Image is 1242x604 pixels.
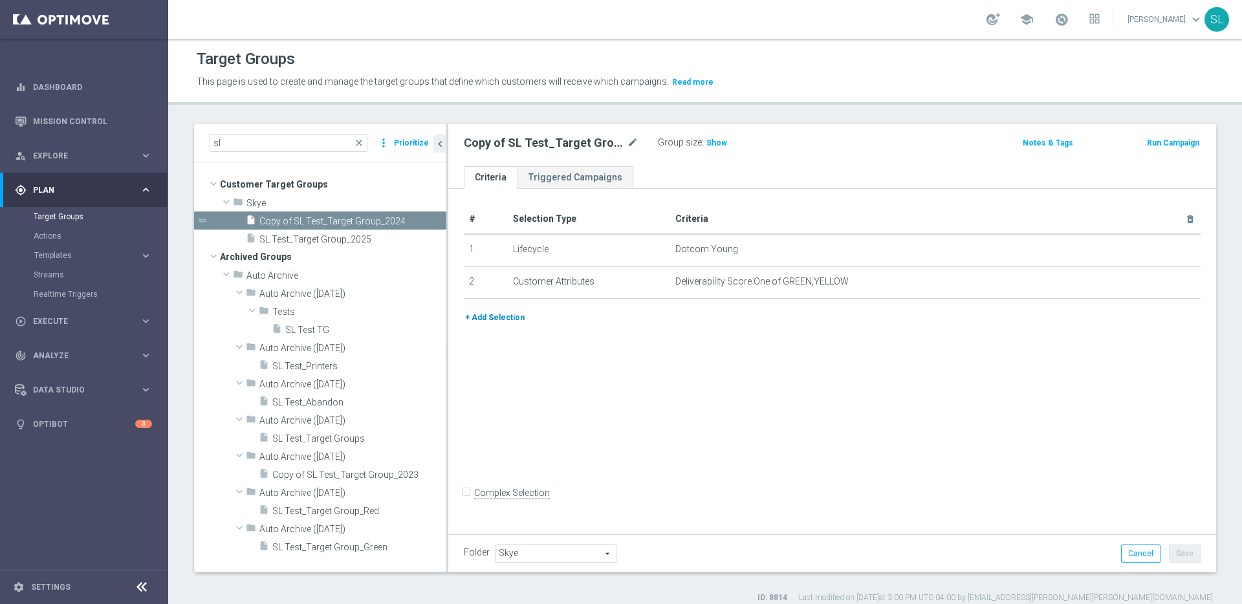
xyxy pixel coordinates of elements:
[259,305,269,320] i: folder
[246,341,256,356] i: folder
[14,419,153,429] div: lightbulb Optibot 3
[33,407,135,441] a: Optibot
[464,135,624,151] h2: Copy of SL Test_Target Group_2024
[34,231,135,241] a: Actions
[33,70,152,104] a: Dashboard
[14,151,153,161] button: person_search Explore keyboard_arrow_right
[246,414,256,429] i: folder
[474,487,550,499] label: Complex Selection
[259,343,446,354] span: Auto Archive (2023-07-15)
[757,592,787,603] label: ID: 8814
[464,266,508,299] td: 2
[14,185,153,195] button: gps_fixed Plan keyboard_arrow_right
[34,289,135,299] a: Realtime Triggers
[1189,12,1203,27] span: keyboard_arrow_down
[34,285,167,304] div: Realtime Triggers
[259,415,446,426] span: Auto Archive (2023-10-16)
[233,197,243,211] i: folder
[272,307,446,318] span: Tests
[15,104,152,138] div: Mission Control
[259,541,269,555] i: insert_drive_file
[464,204,508,234] th: #
[1204,7,1229,32] div: SL
[377,134,390,152] i: more_vert
[220,248,446,266] span: Archived Groups
[272,542,446,553] span: SL Test_Target Group_Green
[15,150,140,162] div: Explore
[140,383,152,396] i: keyboard_arrow_right
[433,135,446,153] button: chevron_left
[33,318,140,325] span: Execute
[259,524,446,535] span: Auto Archive (2025-08-01)
[464,234,508,266] td: 1
[246,486,256,501] i: folder
[658,137,702,148] label: Group size
[15,418,27,430] i: lightbulb
[14,351,153,361] button: track_changes Analyze keyboard_arrow_right
[627,135,638,151] i: mode_edit
[706,138,727,147] span: Show
[15,384,140,396] div: Data Studio
[464,166,517,189] a: Criteria
[285,325,446,336] span: SL Test TG
[508,234,670,266] td: Lifecycle
[1019,12,1034,27] span: school
[799,592,1213,603] label: Last modified on [DATE] at 3:00 PM UTC-04:00 by [EMAIL_ADDRESS][PERSON_NAME][PERSON_NAME][DOMAIN_...
[14,316,153,327] button: play_circle_outline Execute keyboard_arrow_right
[246,287,256,302] i: folder
[34,252,140,259] div: Templates
[272,506,446,517] span: SL Test_Target Group_Red
[34,207,167,226] div: Target Groups
[197,50,295,69] h1: Target Groups
[246,215,256,230] i: insert_drive_file
[197,76,669,87] span: This page is used to create and manage the target groups that define which customers will receive...
[246,523,256,537] i: folder
[259,451,446,462] span: Auto Archive (2024-08-15)
[246,270,446,281] span: Auto Archive
[15,184,140,196] div: Plan
[675,244,738,255] span: Dotcom Young
[464,547,490,558] label: Folder
[15,81,27,93] i: equalizer
[233,269,243,284] i: folder
[259,288,446,299] span: Auto Archive (2022-11-12)
[259,468,269,483] i: insert_drive_file
[140,349,152,361] i: keyboard_arrow_right
[259,396,269,411] i: insert_drive_file
[34,250,153,261] div: Templates keyboard_arrow_right
[15,350,140,361] div: Analyze
[15,316,140,327] div: Execute
[15,150,27,162] i: person_search
[259,234,446,245] span: SL Test_Target Group_2025
[34,265,167,285] div: Streams
[140,149,152,162] i: keyboard_arrow_right
[259,432,269,447] i: insert_drive_file
[246,378,256,393] i: folder
[434,138,446,150] i: chevron_left
[15,184,27,196] i: gps_fixed
[1146,136,1201,150] button: Run Campaign
[354,138,364,148] span: close
[14,82,153,92] button: equalizer Dashboard
[34,252,127,259] span: Templates
[246,198,446,209] span: Skye
[1185,214,1195,224] i: delete_forever
[464,310,526,325] button: + Add Selection
[15,70,152,104] div: Dashboard
[259,488,446,499] span: Auto Archive (2025-01-03)
[33,104,152,138] a: Mission Control
[31,583,71,591] a: Settings
[33,386,140,394] span: Data Studio
[140,315,152,327] i: keyboard_arrow_right
[33,186,140,194] span: Plan
[14,385,153,395] div: Data Studio keyboard_arrow_right
[702,137,704,148] label: :
[135,420,152,428] div: 3
[675,213,708,224] span: Criteria
[33,352,140,360] span: Analyze
[246,450,256,465] i: folder
[140,184,152,196] i: keyboard_arrow_right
